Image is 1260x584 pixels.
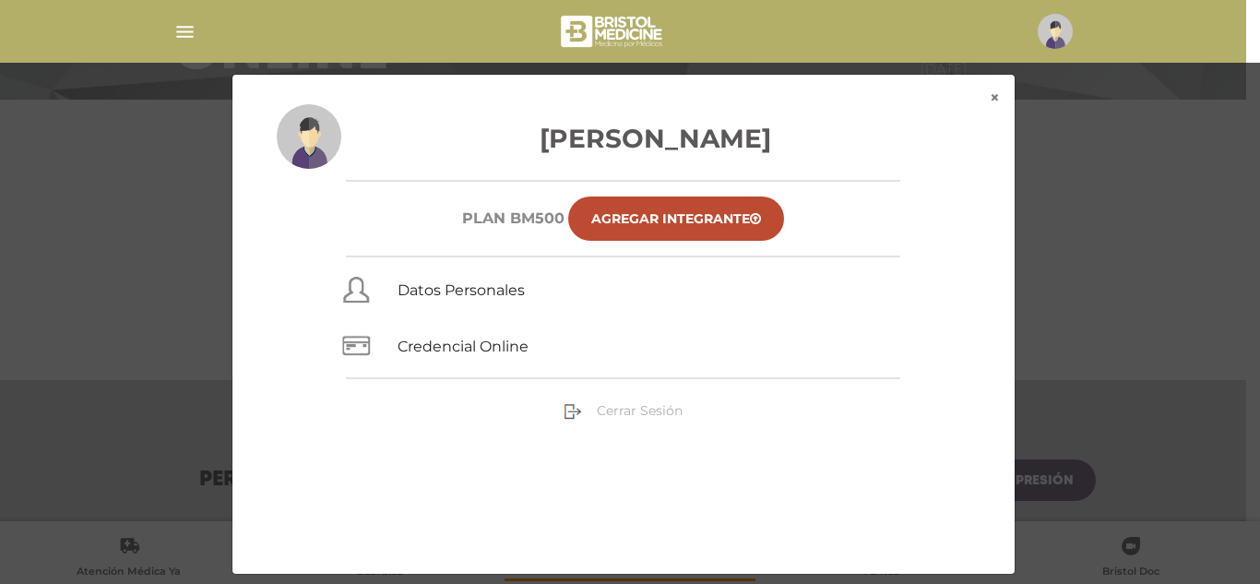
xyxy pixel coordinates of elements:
a: Credencial Online [398,338,529,355]
img: Cober_menu-lines-white.svg [173,20,196,43]
img: profile-placeholder.svg [1038,14,1073,49]
img: profile-placeholder.svg [277,104,341,169]
button: × [975,75,1015,121]
h6: Plan BM500 [462,209,565,227]
a: Agregar Integrante [568,197,784,241]
span: Cerrar Sesión [597,402,683,419]
img: sign-out.png [564,402,582,421]
img: bristol-medicine-blanco.png [558,9,668,54]
a: Datos Personales [398,281,525,299]
a: Cerrar Sesión [564,402,683,419]
h3: [PERSON_NAME] [277,119,970,158]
